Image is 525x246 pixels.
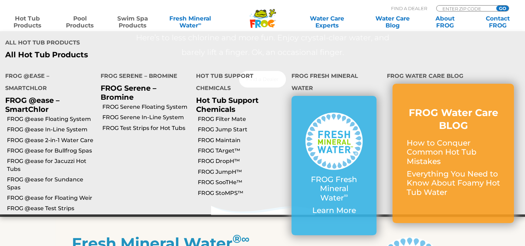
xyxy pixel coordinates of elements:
a: Water CareExperts [294,15,360,29]
p: FROG Serene – Bromine [101,84,186,101]
a: Hot TubProducts [7,15,48,29]
a: FROG StoMPS™ [198,189,286,197]
a: FROG TArget™ [198,147,286,155]
a: FROG Filter Mate [198,115,286,123]
a: FROG Jump Start [198,126,286,133]
a: FROG @ease Floating System [7,115,95,123]
a: FROG Test Strips for Hot Tubs [102,124,191,132]
a: FROG @ease for Sundance Spas [7,176,95,191]
p: FROG Fresh Mineral Water [305,175,363,203]
a: FROG Maintain [198,137,286,144]
a: FROG @ease for Bullfrog Spas [7,147,95,155]
a: Hot Tub Support Chemicals [196,96,259,113]
h3: FROG Water Care BLOG [406,106,500,132]
sup: ∞ [242,232,250,246]
p: FROG @ease – SmartChlor [5,96,90,113]
a: ContactFROG [477,15,518,29]
a: FROG Serene In-Line System [102,114,191,121]
h4: Hot Tub Support Chemicals [196,70,281,96]
a: FROG @ease 2-in-1 Water Care [7,137,95,144]
a: FROG Fresh Mineral Water∞ Learn More [305,113,363,219]
p: How to Conquer Common Hot Tub Mistakes [406,139,500,166]
sup: ® [232,232,242,246]
input: GO [496,6,509,11]
h4: FROG Fresh Mineral Water [291,70,376,96]
sup: ∞ [198,21,201,26]
a: FROG SooTHe™ [198,179,286,186]
input: Zip Code Form [442,6,489,11]
a: Swim SpaProducts [112,15,153,29]
a: PoolProducts [60,15,101,29]
h4: All Hot Tub Products [5,36,257,50]
a: Water CareBlog [372,15,413,29]
p: Everything You Need to Know About Foamy Hot Tub Water [406,170,500,197]
a: AboutFROG [425,15,466,29]
a: FROG Serene Floating System [102,103,191,111]
p: Learn More [305,206,363,215]
sup: ∞ [344,192,348,199]
a: FROG @ease Test Strips [7,205,95,212]
h4: FROG @ease – SmartChlor [5,70,90,96]
a: FROG @ease for Jacuzzi Hot Tubs [7,157,95,173]
a: Fresh MineralWater∞ [165,15,216,29]
a: All Hot Tub Products [5,50,257,59]
h4: FROG Serene – Bromine [101,70,186,84]
a: FROG JumpH™ [198,168,286,176]
a: FROG Water Care BLOG How to Conquer Common Hot Tub Mistakes Everything You Need to Know About Foa... [406,106,500,200]
a: FROG DropH™ [198,157,286,165]
p: Find A Dealer [391,5,427,11]
h4: FROG Water Care Blog [387,70,520,84]
a: FROG @ease In-Line System [7,126,95,133]
a: FROG @ease for Floating Weir [7,194,95,202]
